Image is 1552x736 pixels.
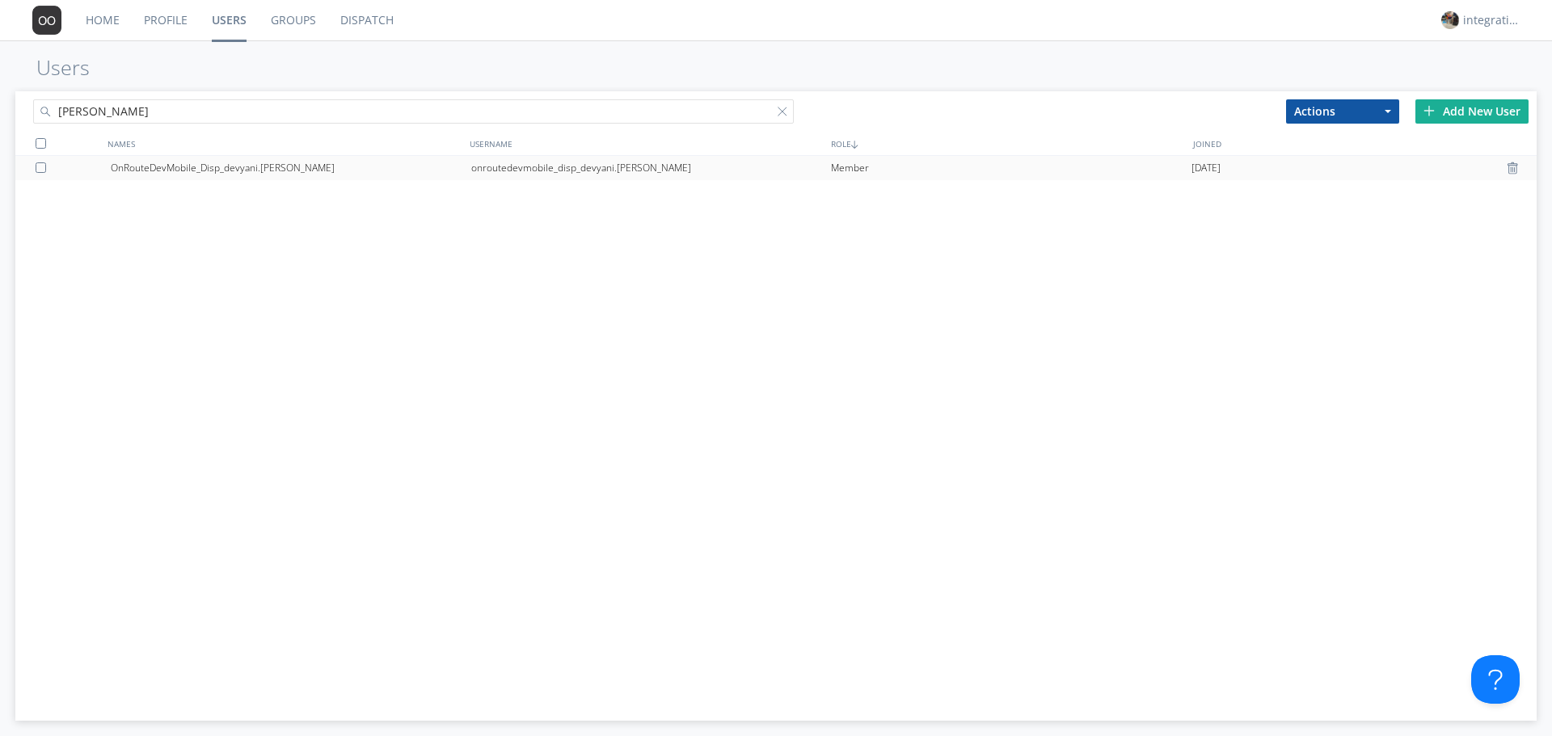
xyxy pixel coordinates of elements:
div: ROLE [827,132,1189,155]
img: f4e8944a4fa4411c9b97ff3ae987ed99 [1441,11,1459,29]
a: OnRouteDevMobile_Disp_devyani.[PERSON_NAME]onroutedevmobile_disp_devyani.[PERSON_NAME]Member[DATE] [15,156,1537,180]
input: Search users [33,99,794,124]
img: plus.svg [1423,105,1435,116]
iframe: Toggle Customer Support [1471,655,1520,704]
div: JOINED [1189,132,1551,155]
div: USERNAME [466,132,828,155]
button: Actions [1286,99,1399,124]
div: OnRouteDevMobile_Disp_devyani.[PERSON_NAME] [111,156,471,180]
div: Member [831,156,1191,180]
div: onroutedevmobile_disp_devyani.[PERSON_NAME] [471,156,832,180]
div: Add New User [1415,99,1529,124]
span: [DATE] [1191,156,1221,180]
div: integrationstageadmin1 [1463,12,1524,28]
img: 373638.png [32,6,61,35]
div: NAMES [103,132,466,155]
